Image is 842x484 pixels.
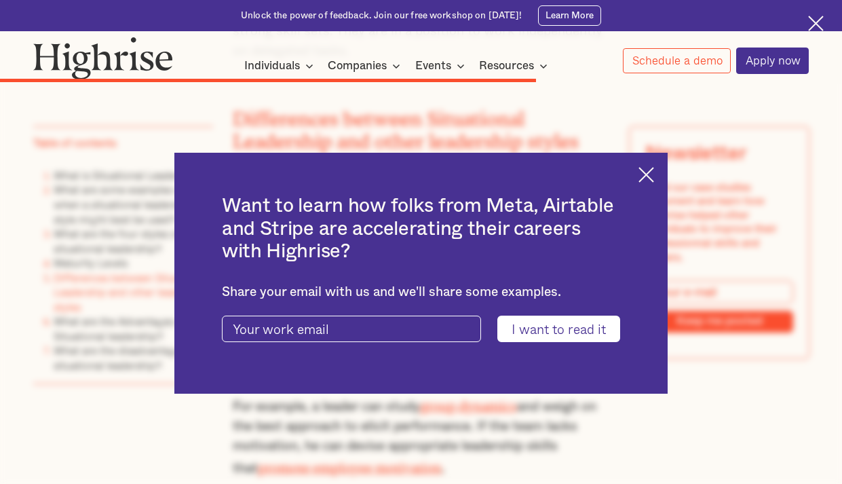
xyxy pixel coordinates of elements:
[808,16,824,31] img: Cross icon
[538,5,601,26] a: Learn More
[638,167,654,183] img: Cross icon
[479,58,534,74] div: Resources
[222,284,620,300] div: Share your email with us and we'll share some examples.
[328,58,387,74] div: Companies
[415,58,451,74] div: Events
[222,316,620,342] form: current-ascender-blog-article-modal-form
[497,316,621,342] input: I want to read it
[328,58,404,74] div: Companies
[479,58,552,74] div: Resources
[222,195,620,263] h2: Want to learn how folks from Meta, Airtable and Stripe are accelerating their careers with Highrise?
[244,58,318,74] div: Individuals
[241,10,522,22] div: Unlock the power of feedback. Join our free workshop on [DATE]!
[623,48,731,74] a: Schedule a demo
[736,48,809,73] a: Apply now
[222,316,481,342] input: Your work email
[244,58,300,74] div: Individuals
[415,58,469,74] div: Events
[33,37,174,79] img: Highrise logo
